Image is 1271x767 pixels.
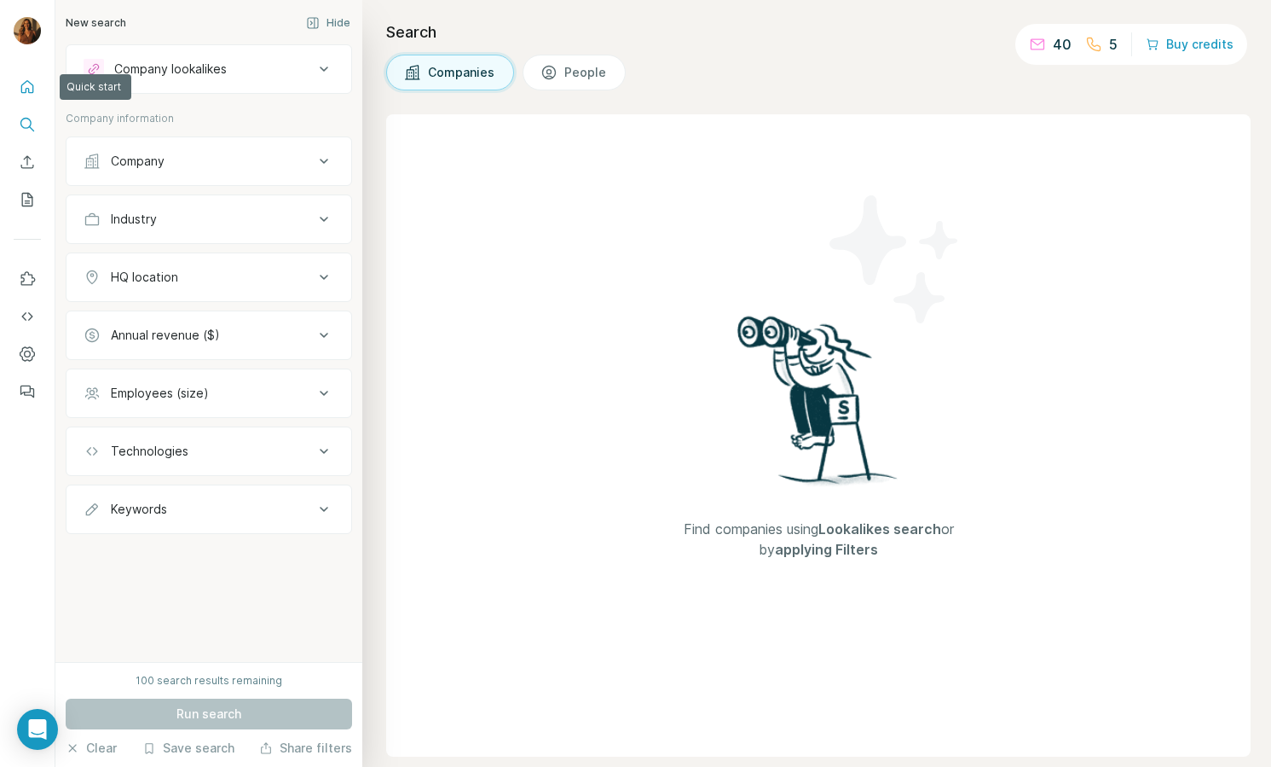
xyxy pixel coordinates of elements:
button: Search [14,109,41,140]
div: HQ location [111,269,178,286]
button: HQ location [66,257,351,298]
img: Surfe Illustration - Woman searching with binoculars [730,311,907,502]
img: Surfe Illustration - Stars [818,183,972,336]
span: Lookalikes search [818,520,941,537]
button: Company [66,141,351,182]
button: Employees (size) [66,373,351,414]
span: People [564,64,608,81]
button: Use Surfe API [14,301,41,332]
div: Annual revenue ($) [111,327,220,344]
button: My lists [14,184,41,215]
button: Technologies [66,431,351,472]
h4: Search [386,20,1251,44]
button: Dashboard [14,339,41,369]
p: 5 [1109,34,1118,55]
button: Feedback [14,376,41,407]
button: Industry [66,199,351,240]
span: Find companies using or by [665,519,972,560]
button: Company lookalikes [66,49,351,90]
button: Hide [294,10,362,36]
div: Industry [111,211,157,228]
div: 100 search results remaining [136,673,282,689]
button: Enrich CSV [14,147,41,177]
div: Company lookalikes [114,61,227,78]
div: Technologies [111,443,188,460]
button: Annual revenue ($) [66,315,351,356]
div: New search [66,15,126,31]
button: Quick start [14,72,41,102]
button: Use Surfe on LinkedIn [14,264,41,294]
p: Company information [66,111,352,126]
button: Clear [66,740,117,757]
p: 40 [1053,34,1072,55]
div: Employees (size) [111,385,209,402]
button: Keywords [66,489,351,530]
div: Company [111,153,165,170]
div: Open Intercom Messenger [17,709,58,750]
div: Keywords [111,501,167,518]
button: Buy credits [1146,32,1233,56]
img: Avatar [14,17,41,44]
button: Save search [142,740,234,757]
button: Share filters [259,740,352,757]
span: applying Filters [775,541,878,558]
span: Companies [428,64,496,81]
